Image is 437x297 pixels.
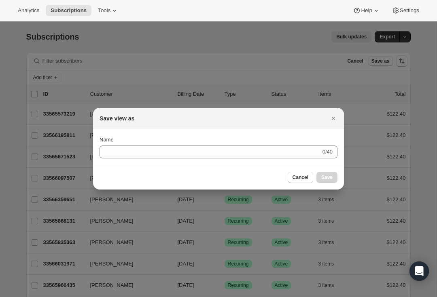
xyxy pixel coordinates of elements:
button: Settings [387,5,424,16]
button: Close [328,113,339,124]
span: Help [361,7,372,14]
button: Subscriptions [46,5,91,16]
button: Analytics [13,5,44,16]
div: Open Intercom Messenger [409,261,429,281]
span: Analytics [18,7,39,14]
span: Settings [400,7,419,14]
button: Tools [93,5,123,16]
button: Cancel [288,172,313,183]
h2: Save view as [100,114,134,122]
button: Help [348,5,385,16]
span: Subscriptions [51,7,87,14]
span: Cancel [293,174,308,181]
span: Tools [98,7,110,14]
span: Name [100,137,114,143]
